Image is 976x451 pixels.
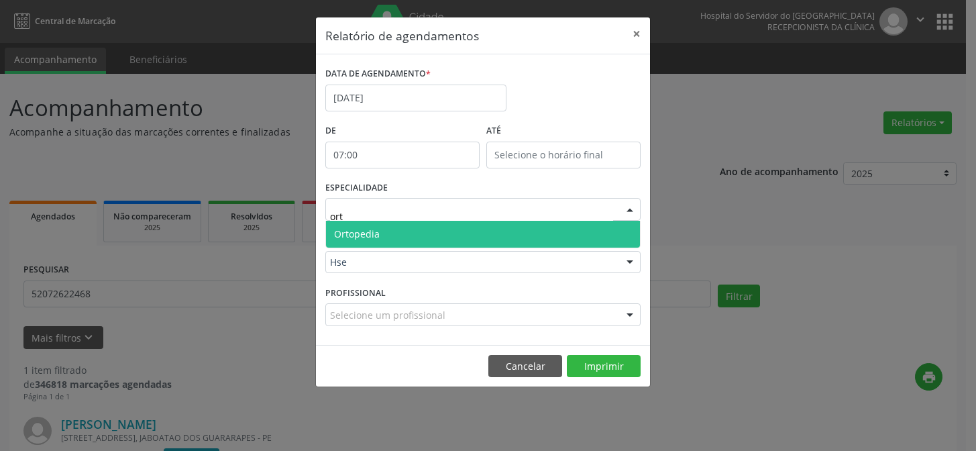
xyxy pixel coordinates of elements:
[330,203,613,230] input: Seleciona uma especialidade
[325,64,431,85] label: DATA DE AGENDAMENTO
[334,228,380,240] span: Ortopedia
[486,142,641,168] input: Selecione o horário final
[488,355,562,378] button: Cancelar
[330,256,613,269] span: Hse
[325,85,506,111] input: Selecione uma data ou intervalo
[325,283,386,303] label: PROFISSIONAL
[330,308,445,322] span: Selecione um profissional
[486,121,641,142] label: ATÉ
[623,17,650,50] button: Close
[325,27,479,44] h5: Relatório de agendamentos
[325,178,388,199] label: ESPECIALIDADE
[567,355,641,378] button: Imprimir
[325,121,480,142] label: De
[325,142,480,168] input: Selecione o horário inicial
